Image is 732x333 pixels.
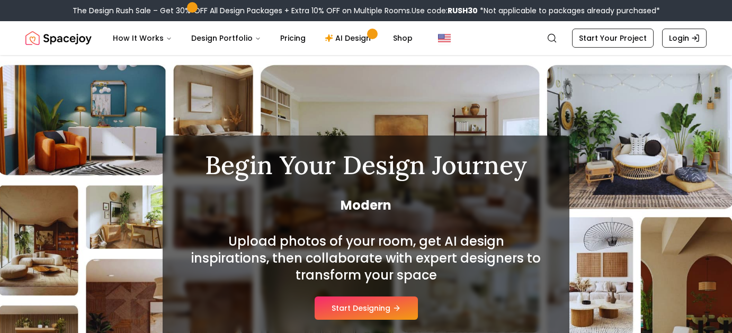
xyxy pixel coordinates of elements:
a: AI Design [316,28,382,49]
a: Shop [385,28,421,49]
img: Spacejoy Logo [25,28,92,49]
a: Start Your Project [572,29,654,48]
div: The Design Rush Sale – Get 30% OFF All Design Packages + Extra 10% OFF on Multiple Rooms. [73,5,660,16]
button: Start Designing [315,296,418,320]
span: Modern [188,197,544,214]
h1: Begin Your Design Journey [188,152,544,178]
button: Design Portfolio [183,28,270,49]
img: United States [438,32,451,44]
b: RUSH30 [448,5,478,16]
a: Login [662,29,707,48]
nav: Main [104,28,421,49]
span: *Not applicable to packages already purchased* [478,5,660,16]
span: Use code: [412,5,478,16]
button: How It Works [104,28,181,49]
a: Spacejoy [25,28,92,49]
a: Pricing [272,28,314,49]
h2: Upload photos of your room, get AI design inspirations, then collaborate with expert designers to... [188,233,544,284]
nav: Global [25,21,707,55]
